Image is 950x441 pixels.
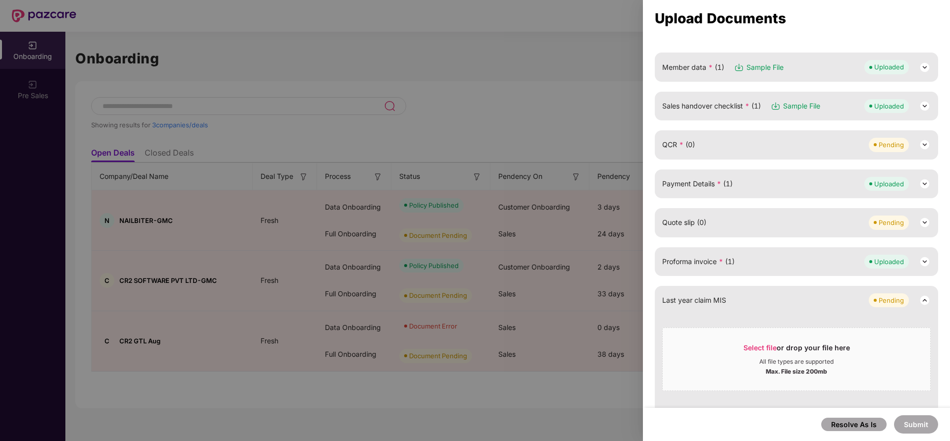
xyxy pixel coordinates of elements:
[874,179,904,189] div: Uploaded
[662,101,761,111] span: Sales handover checklist (1)
[662,295,726,306] span: Last year claim MIS
[919,294,931,306] img: svg+xml;base64,PHN2ZyB3aWR0aD0iMjQiIGhlaWdodD0iMjQiIHZpZXdCb3g9IjAgMCAyNCAyNCIgZmlsbD0ibm9uZSIgeG...
[919,178,931,190] img: svg+xml;base64,PHN2ZyB3aWR0aD0iMjQiIGhlaWdodD0iMjQiIHZpZXdCb3g9IjAgMCAyNCAyNCIgZmlsbD0ibm9uZSIgeG...
[662,139,695,150] span: QCR (0)
[919,61,931,73] img: svg+xml;base64,PHN2ZyB3aWR0aD0iMjQiIGhlaWdodD0iMjQiIHZpZXdCb3g9IjAgMCAyNCAyNCIgZmlsbD0ibm9uZSIgeG...
[919,139,931,151] img: svg+xml;base64,PHN2ZyB3aWR0aD0iMjQiIGhlaWdodD0iMjQiIHZpZXdCb3g9IjAgMCAyNCAyNCIgZmlsbD0ibm9uZSIgeG...
[662,256,735,267] span: Proforma invoice (1)
[879,295,904,305] div: Pending
[894,415,938,434] button: Submit
[874,62,904,72] div: Uploaded
[919,256,931,268] img: svg+xml;base64,PHN2ZyB3aWR0aD0iMjQiIGhlaWdodD0iMjQiIHZpZXdCb3g9IjAgMCAyNCAyNCIgZmlsbD0ibm9uZSIgeG...
[783,101,820,111] span: Sample File
[662,217,706,228] span: Quote slip (0)
[879,218,904,227] div: Pending
[874,257,904,267] div: Uploaded
[655,13,938,24] div: Upload Documents
[919,100,931,112] img: svg+xml;base64,PHN2ZyB3aWR0aD0iMjQiIGhlaWdodD0iMjQiIHZpZXdCb3g9IjAgMCAyNCAyNCIgZmlsbD0ibm9uZSIgeG...
[759,358,834,366] div: All file types are supported
[766,366,827,376] div: Max. File size 200mb
[771,101,781,111] img: svg+xml;base64,PHN2ZyB3aWR0aD0iMTYiIGhlaWdodD0iMTciIHZpZXdCb3g9IjAgMCAxNiAxNyIgZmlsbD0ibm9uZSIgeG...
[663,335,930,383] span: Select fileor drop your file hereAll file types are supportedMax. File size 200mb
[743,343,777,352] span: Select file
[874,101,904,111] div: Uploaded
[746,62,784,73] span: Sample File
[662,62,724,73] span: Member data (1)
[821,418,887,431] button: Resolve As Is
[743,343,850,358] div: or drop your file here
[879,140,904,150] div: Pending
[919,217,931,228] img: svg+xml;base64,PHN2ZyB3aWR0aD0iMjQiIGhlaWdodD0iMjQiIHZpZXdCb3g9IjAgMCAyNCAyNCIgZmlsbD0ibm9uZSIgeG...
[662,178,733,189] span: Payment Details (1)
[734,62,744,72] img: svg+xml;base64,PHN2ZyB3aWR0aD0iMTYiIGhlaWdodD0iMTciIHZpZXdCb3g9IjAgMCAxNiAxNyIgZmlsbD0ibm9uZSIgeG...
